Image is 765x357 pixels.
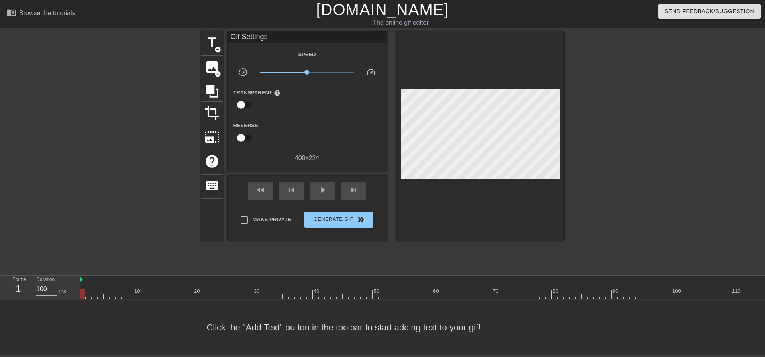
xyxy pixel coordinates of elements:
[366,67,376,77] span: speed
[233,89,280,97] label: Transparent
[254,287,261,295] div: 30
[233,122,258,129] label: Reverse
[36,277,55,282] label: Duration
[134,287,141,295] div: 10
[12,282,24,296] div: 1
[228,153,387,163] div: 400 x 224
[204,129,220,145] span: photo_size_select_large
[612,287,620,295] div: 90
[307,215,370,224] span: Generate Gif
[204,154,220,169] span: help
[318,185,328,195] span: play_arrow
[356,215,365,224] span: double_arrow
[204,59,220,75] span: image
[204,105,220,120] span: crop
[214,71,221,77] span: add_circle
[59,287,66,296] div: ms
[214,46,221,53] span: add_circle
[349,185,359,195] span: skip_next
[373,287,381,295] div: 50
[238,67,248,77] span: slow_motion_video
[6,8,16,17] span: menu_book
[253,216,292,224] span: Make Private
[19,10,77,16] div: Browse the tutorials!
[259,18,542,27] div: The online gif editor
[493,287,500,295] div: 70
[658,4,761,19] button: Send Feedback/Suggestion
[256,185,265,195] span: fast_rewind
[287,185,296,195] span: skip_previous
[304,212,373,228] button: Generate Gif
[204,178,220,193] span: keyboard
[732,287,742,295] div: 110
[6,276,30,299] div: Frame
[314,287,321,295] div: 40
[274,90,280,96] span: help
[553,287,560,295] div: 80
[6,8,77,20] a: Browse the tutorials!
[316,1,449,18] a: [DOMAIN_NAME]
[298,51,316,59] label: Speed
[433,287,440,295] div: 60
[228,31,387,43] div: Gif Settings
[204,35,220,50] span: title
[194,287,201,295] div: 20
[672,287,682,295] div: 100
[665,6,754,16] span: Send Feedback/Suggestion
